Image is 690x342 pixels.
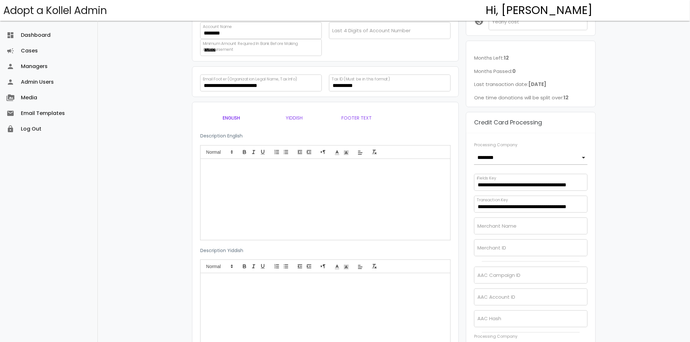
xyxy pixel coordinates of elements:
[474,93,588,102] p: One time donations will be split over:
[7,43,14,59] i: campaign
[528,81,546,88] b: [DATE]
[474,334,517,340] label: Processing Company
[7,59,14,74] i: person
[486,4,593,17] h4: Hi, [PERSON_NAME]
[200,133,243,139] label: Description English
[504,54,509,61] b: 12
[474,118,542,128] p: Credit Card Processing
[474,54,588,62] p: Months Left:
[200,110,263,126] a: English
[563,94,568,101] b: 12
[7,74,14,90] i: person
[474,142,517,148] label: Processing Company
[200,247,243,254] label: Description Yiddish
[7,90,14,106] i: perm_media
[325,110,388,126] a: Footer Text
[512,68,516,75] b: 0
[7,27,14,43] i: dashboard
[474,67,588,76] p: Months Passed:
[7,106,14,121] i: email
[7,121,14,137] i: lock
[263,110,325,126] a: Yiddish
[474,80,588,89] p: Last transaction date:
